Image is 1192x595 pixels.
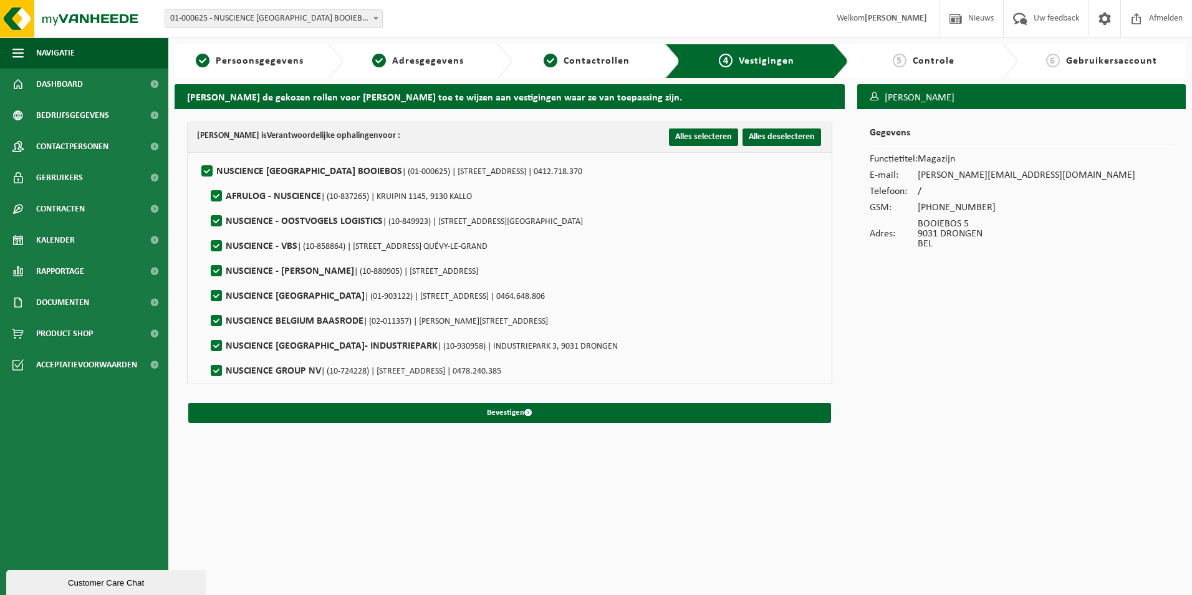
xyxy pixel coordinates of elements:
[216,56,304,66] span: Persoonsgegevens
[544,54,557,67] span: 3
[870,200,918,216] td: GSM:
[870,183,918,200] td: Telefoon:
[208,312,548,331] label: NUSCIENCE BELGIUM BAASRODE
[197,128,400,143] div: [PERSON_NAME] is voor :
[196,54,209,67] span: 1
[564,56,630,66] span: Contactrollen
[36,193,85,225] span: Contracten
[518,54,655,69] a: 3Contactrollen
[865,14,927,23] strong: [PERSON_NAME]
[36,131,108,162] span: Contactpersonen
[913,56,954,66] span: Controle
[438,342,618,351] span: | (10-930958) | INDUSTRIEPARK 3, 9031 DRONGEN
[363,317,548,326] span: | (02-011357) | [PERSON_NAME][STREET_ADDRESS]
[165,9,383,28] span: 01-000625 - NUSCIENCE BELGIUM BOOIEBOS - DRONGEN
[918,151,1135,167] td: Magazijn
[743,128,821,146] button: Alles deselecteren
[321,367,501,376] span: | (10-724228) | [STREET_ADDRESS] | 0478.240.385
[719,54,733,67] span: 4
[36,349,137,380] span: Acceptatievoorwaarden
[354,267,478,276] span: | (10-880905) | [STREET_ADDRESS]
[870,216,918,252] td: Adres:
[181,54,318,69] a: 1Persoonsgegevens
[36,318,93,349] span: Product Shop
[188,403,831,423] button: Bevestigen
[918,183,1135,200] td: /
[208,337,618,356] label: NUSCIENCE [GEOGRAPHIC_DATA]- INDUSTRIEPARK
[208,262,478,281] label: NUSCIENCE - [PERSON_NAME]
[321,192,472,201] span: | (10-837265) | KRUIPIN 1145, 9130 KALLO
[857,84,1186,112] h3: [PERSON_NAME]
[36,162,83,193] span: Gebruikers
[165,10,382,27] span: 01-000625 - NUSCIENCE BELGIUM BOOIEBOS - DRONGEN
[870,151,918,167] td: Functietitel:
[372,54,386,67] span: 2
[1066,56,1157,66] span: Gebruikersaccount
[267,131,378,140] strong: Verantwoordelijke ophalingen
[199,162,582,181] label: NUSCIENCE [GEOGRAPHIC_DATA] BOOIEBOS
[208,237,488,256] label: NUSCIENCE - VBS
[870,167,918,183] td: E-mail:
[36,37,75,69] span: Navigatie
[669,128,738,146] button: Alles selecteren
[208,187,472,206] label: AFRULOG - NUSCIENCE
[36,100,109,131] span: Bedrijfsgegevens
[365,292,545,301] span: | (01-903122) | [STREET_ADDRESS] | 0464.648.806
[36,287,89,318] span: Documenten
[383,217,583,226] span: | (10-849923) | [STREET_ADDRESS][GEOGRAPHIC_DATA]
[918,216,1135,252] td: BOOIEBOS 5 9031 DRONGEN BEL
[893,54,906,67] span: 5
[36,69,83,100] span: Dashboard
[870,128,1173,145] h2: Gegevens
[918,200,1135,216] td: [PHONE_NUMBER]
[36,256,84,287] span: Rapportage
[175,84,845,109] h2: [PERSON_NAME] de gekozen rollen voor [PERSON_NAME] toe te wijzen aan vestigingen waar ze van toep...
[297,242,488,251] span: | (10-858864) | [STREET_ADDRESS] QUÉVY-LE-GRAND
[1046,54,1060,67] span: 6
[392,56,464,66] span: Adresgegevens
[36,225,75,256] span: Kalender
[918,167,1135,183] td: [PERSON_NAME][EMAIL_ADDRESS][DOMAIN_NAME]
[6,568,208,595] iframe: chat widget
[349,54,486,69] a: 2Adresgegevens
[739,56,794,66] span: Vestigingen
[208,287,545,306] label: NUSCIENCE [GEOGRAPHIC_DATA]
[402,167,582,177] span: | (01-000625) | [STREET_ADDRESS] | 0412.718.370
[208,212,583,231] label: NUSCIENCE - OOSTVOGELS LOGISTICS
[208,362,501,380] label: NUSCIENCE GROUP NV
